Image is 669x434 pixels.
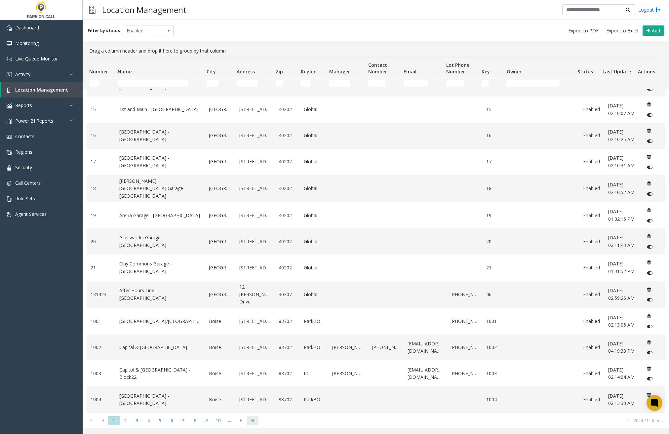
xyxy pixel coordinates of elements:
[262,418,662,423] kendo-pager-info: 1 - 20 of 211 items
[119,106,201,113] a: 1st and Main - [GEOGRAPHIC_DATA]
[239,370,271,377] a: [STREET_ADDRESS]
[209,264,231,271] a: [GEOGRAPHIC_DATA]
[486,344,503,351] a: 1002
[279,212,296,219] a: 40202
[644,374,656,384] button: Disable
[446,80,464,87] input: Lot Phone Number Filter
[115,77,204,89] td: Name Filter
[444,77,479,89] td: Lot Phone Number Filter
[408,340,443,355] a: [EMAIL_ADDRESS][DOMAIN_NAME]
[606,27,638,34] span: Export to Excel
[89,2,96,18] img: pageIcon
[644,347,656,358] button: Disable
[15,56,58,62] span: Live Queue Monitor
[329,80,350,87] input: Manager Filter
[108,416,120,425] span: Page 1
[224,416,235,425] span: Page 11
[209,106,231,113] a: [GEOGRAPHIC_DATA]
[608,102,635,116] span: [DATE] 02:10:07 AM
[603,68,631,75] span: Last Update
[15,102,32,108] span: Reports
[451,370,478,377] a: [PHONE_NUMBER]
[15,195,35,202] span: Rule Sets
[239,132,271,139] a: [STREET_ADDRESS]
[91,185,111,192] a: 18
[119,212,201,219] a: Arena Garage - [GEOGRAPHIC_DATA]
[486,158,503,165] a: 17
[239,264,271,271] a: [STREET_ADDRESS]
[644,189,656,199] button: Disable
[446,62,469,75] span: Lot Phone Number
[235,416,247,425] span: Go to the next page
[279,344,296,351] a: 83702
[15,87,68,93] span: Location Management
[482,80,489,87] input: Key Filter
[644,178,654,189] button: Delete
[486,212,503,219] a: 19
[608,314,635,328] span: [DATE] 02:13:05 AM
[575,58,600,77] th: Status
[298,77,326,89] td: Region Filter
[279,185,296,192] a: 40202
[408,366,443,381] a: [EMAIL_ADDRESS][DOMAIN_NAME]
[643,25,664,36] button: Add
[644,205,654,216] button: Delete
[119,318,201,325] a: [GEOGRAPHIC_DATA]/[GEOGRAPHIC_DATA]
[451,344,478,351] a: [PHONE_NUMBER]
[486,370,503,377] a: 1003
[15,40,39,46] span: Monitoring
[234,77,273,89] td: Address Filter
[279,238,296,245] a: 40202
[608,340,635,354] span: [DATE] 04:19:30 PM
[608,260,635,274] span: [DATE] 01:31:52 PM
[204,77,234,89] td: City Filter
[91,158,111,165] a: 17
[583,106,600,113] a: Enabled
[644,268,656,278] button: Disable
[644,242,656,252] button: Disable
[237,418,246,423] span: Go to the next page
[644,321,656,332] button: Disable
[638,6,661,13] a: Logout
[118,68,132,75] span: Name
[608,314,636,329] a: [DATE] 02:13:05 AM
[486,396,503,403] a: 1004
[83,57,669,413] div: Data table
[583,396,600,403] a: Enabled
[479,77,504,89] td: Key Filter
[655,6,661,13] img: logout
[486,291,503,298] a: 46
[91,396,111,403] a: 1004
[91,264,111,271] a: 21
[239,212,271,219] a: [STREET_ADDRESS]
[207,68,216,75] span: City
[99,2,190,18] h3: Location Management
[486,264,503,271] a: 21
[644,125,654,136] button: Delete
[119,128,201,143] a: [GEOGRAPHIC_DATA] - [GEOGRAPHIC_DATA]
[304,212,325,219] a: Global
[209,396,231,403] a: Boise
[304,185,325,192] a: Global
[608,287,635,301] span: [DATE] 02:59:26 AM
[123,25,163,36] span: Enabled
[7,119,12,124] img: 'icon'
[279,264,296,271] a: 40202
[91,238,111,245] a: 20
[7,134,12,139] img: 'icon'
[304,106,325,113] a: Global
[119,178,201,200] a: [PERSON_NAME][GEOGRAPHIC_DATA] Garage - [GEOGRAPHIC_DATA]
[644,110,656,120] button: Disable
[15,133,34,139] span: Contacts
[608,208,636,223] a: [DATE] 01:32:15 PM
[118,80,188,87] input: Name Filter
[329,68,350,75] span: Manager
[7,212,12,217] img: 'icon'
[652,27,660,34] span: Add
[372,344,400,351] a: [PHONE_NUMBER]
[304,291,325,298] a: Global
[119,154,201,169] a: [GEOGRAPHIC_DATA] - [GEOGRAPHIC_DATA]
[583,132,600,139] a: Enabled
[91,291,111,298] a: 131423
[644,162,656,173] button: Disable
